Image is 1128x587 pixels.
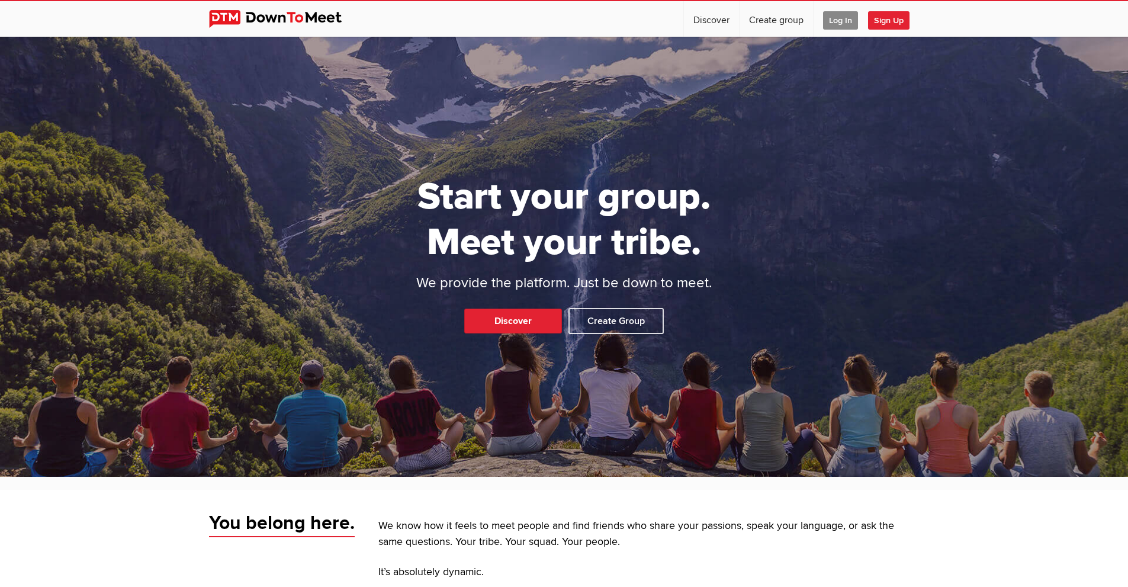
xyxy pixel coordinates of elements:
[814,1,867,37] a: Log In
[868,1,919,37] a: Sign Up
[372,174,757,265] h1: Start your group. Meet your tribe.
[209,511,355,537] span: You belong here.
[378,518,920,550] p: We know how it feels to meet people and find friends who share your passions, speak your language...
[568,308,664,334] a: Create Group
[684,1,739,37] a: Discover
[823,11,858,30] span: Log In
[868,11,910,30] span: Sign Up
[464,309,562,333] a: Discover
[740,1,813,37] a: Create group
[378,564,920,580] p: It’s absolutely dynamic.
[209,10,360,28] img: DownToMeet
